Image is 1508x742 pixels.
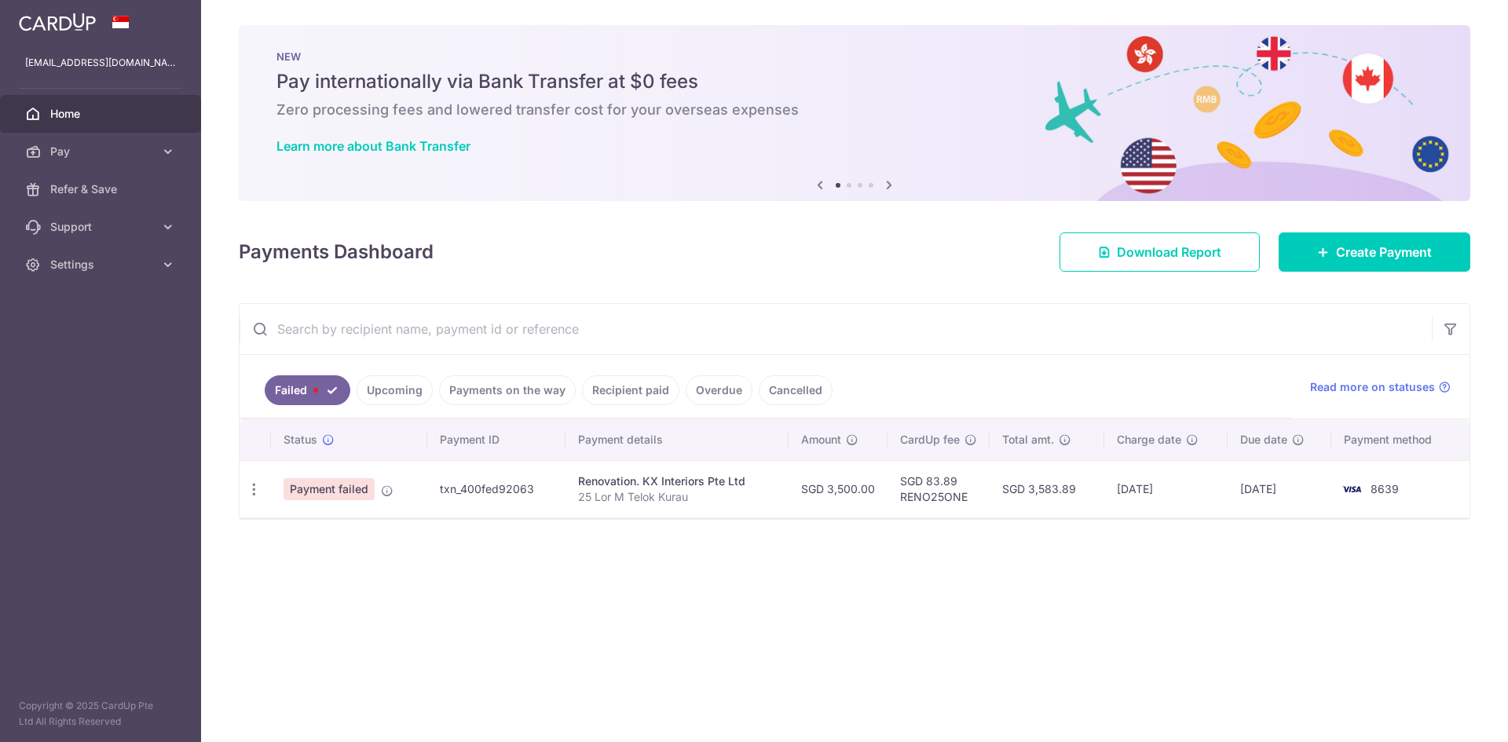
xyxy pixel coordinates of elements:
img: Bank transfer banner [239,25,1470,201]
a: Cancelled [759,375,833,405]
th: Payment details [565,419,789,460]
th: Payment method [1331,419,1470,460]
span: Amount [801,432,841,448]
a: Read more on statuses [1310,379,1451,395]
td: SGD 3,583.89 [990,460,1104,517]
img: CardUp [19,13,96,31]
h4: Payments Dashboard [239,238,434,266]
a: Download Report [1060,232,1260,272]
span: Read more on statuses [1310,379,1435,395]
input: Search by recipient name, payment id or reference [240,304,1432,354]
h6: Zero processing fees and lowered transfer cost for your overseas expenses [276,101,1433,119]
span: Settings [50,257,154,272]
span: 8639 [1371,482,1399,495]
span: Download Report [1117,243,1221,261]
span: CardUp fee [900,432,960,448]
p: 25 Lor M Telok Kurau [578,489,776,505]
td: txn_400fed92063 [427,460,565,517]
span: Total amt. [1002,432,1054,448]
span: Payment failed [284,478,375,500]
a: Create Payment [1279,232,1470,272]
img: Bank Card [1336,480,1367,499]
span: Charge date [1117,432,1181,448]
p: NEW [276,50,1433,63]
a: Overdue [686,375,752,405]
a: Recipient paid [582,375,679,405]
td: [DATE] [1228,460,1331,517]
a: Upcoming [357,375,433,405]
p: [EMAIL_ADDRESS][DOMAIN_NAME] [25,55,176,71]
h5: Pay internationally via Bank Transfer at $0 fees [276,69,1433,94]
td: SGD 3,500.00 [789,460,888,517]
span: Create Payment [1336,243,1432,261]
th: Payment ID [427,419,565,460]
a: Payments on the way [439,375,576,405]
div: Renovation. KX Interiors Pte Ltd [578,473,776,489]
span: Due date [1240,432,1287,448]
span: Home [50,106,154,122]
td: SGD 83.89 RENO25ONE [888,460,990,517]
span: Pay [50,144,154,159]
a: Failed [265,375,350,405]
span: Status [284,432,317,448]
a: Learn more about Bank Transfer [276,138,470,154]
td: [DATE] [1104,460,1228,517]
span: Refer & Save [50,181,154,197]
span: Support [50,219,154,235]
